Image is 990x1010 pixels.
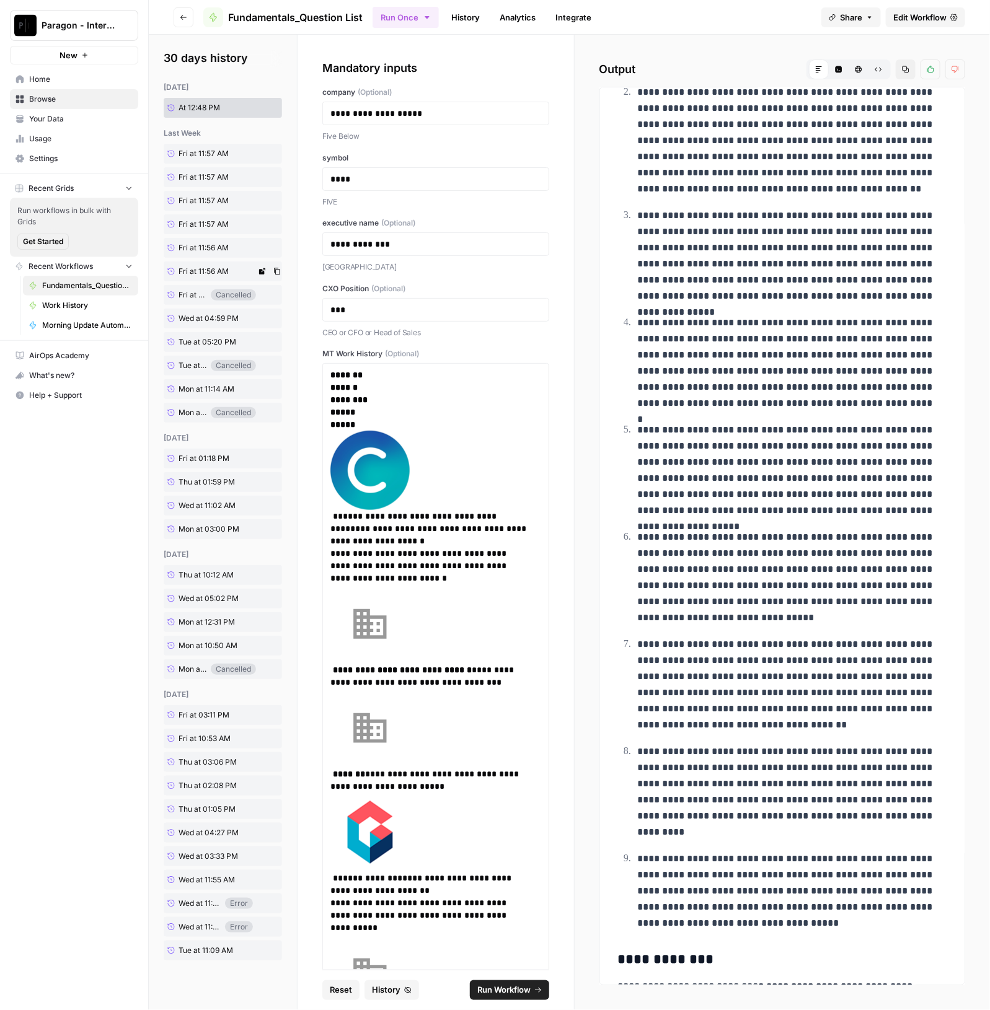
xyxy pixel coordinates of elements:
[164,238,256,258] a: Fri at 11:56 AM
[211,664,256,675] div: Cancelled
[17,205,131,227] span: Run workflows in bulk with Grids
[10,257,138,276] button: Recent Workflows
[164,214,256,234] a: Fri at 11:57 AM
[228,10,363,25] span: Fundamentals_Question List
[179,289,207,301] span: Fri at 11:56 AM
[164,565,256,585] a: Thu at 10:12 AM
[330,984,352,996] span: Reset
[42,280,133,291] span: Fundamentals_Question List
[373,7,439,28] button: Run Once
[179,827,239,838] span: Wed at 04:27 PM
[29,261,93,272] span: Recent Workflows
[372,984,400,996] span: History
[10,89,138,109] a: Browse
[29,133,133,144] span: Usage
[23,296,138,315] a: Work History
[164,144,256,164] a: Fri at 11:57 AM
[322,327,549,339] p: CEO or CFO or Head of Sales
[211,407,256,418] div: Cancelled
[10,366,138,385] button: What's new?
[322,59,549,77] div: Mandatory inputs
[164,286,211,304] a: Fri at 11:56 AM
[10,179,138,198] button: Recent Grids
[179,476,235,488] span: Thu at 01:59 PM
[179,148,229,159] span: Fri at 11:57 AM
[164,870,256,890] a: Wed at 11:55 AM
[29,153,133,164] span: Settings
[444,7,487,27] a: History
[164,50,282,67] h2: 30 days history
[23,236,63,247] span: Get Started
[164,612,256,632] a: Mon at 12:31 PM
[164,379,256,399] a: Mon at 11:14 AM
[179,898,221,909] span: Wed at 11:53 AM
[179,453,229,464] span: Fri at 01:18 PM
[179,874,235,885] span: Wed at 11:55 AM
[322,217,549,229] label: executive name
[548,7,599,27] a: Integrate
[42,300,133,311] span: Work History
[492,7,543,27] a: Analytics
[10,385,138,405] button: Help + Support
[29,113,133,125] span: Your Data
[179,569,234,581] span: Thu at 10:12 AM
[29,74,133,85] span: Home
[10,129,138,149] a: Usage
[179,407,207,418] span: Mon at 11:06 AM
[821,7,881,27] button: Share
[29,390,133,401] span: Help + Support
[203,7,363,27] a: Fundamentals_Question List
[470,980,549,1000] button: Run Workflow
[164,918,225,936] a: Wed at 11:19 AM
[60,49,77,61] span: New
[322,980,360,1000] button: Reset
[225,921,253,933] div: Error
[179,500,236,511] span: Wed at 11:02 AM
[322,87,549,98] label: company
[179,360,207,371] span: Tue at 02:19 PM
[10,46,138,64] button: New
[10,109,138,129] a: Your Data
[164,729,256,749] a: Fri at 10:53 AM
[179,921,221,933] span: Wed at 11:19 AM
[179,617,235,628] span: Mon at 12:31 PM
[179,195,229,206] span: Fri at 11:57 AM
[365,980,419,1000] button: History
[164,309,256,328] a: Wed at 04:59 PM
[179,266,229,277] span: Fri at 11:56 AM
[179,242,229,253] span: Fri at 11:56 AM
[322,348,549,359] label: MT Work History
[211,360,256,371] div: Cancelled
[164,799,256,819] a: Thu at 01:05 PM
[164,519,256,539] a: Mon at 03:00 PM
[179,336,236,348] span: Tue at 05:20 PM
[886,7,965,27] a: Edit Workflow
[358,87,392,98] span: (Optional)
[164,128,282,139] div: last week
[179,640,237,651] span: Mon at 10:50 AM
[179,219,229,230] span: Fri at 11:57 AM
[164,660,211,678] a: Mon at 10:50 AM
[164,433,282,444] div: [DATE]
[477,984,531,996] span: Run Workflow
[179,172,229,183] span: Fri at 11:57 AM
[179,593,239,604] span: Wed at 05:02 PM
[179,664,207,675] span: Mon at 10:50 AM
[23,276,138,296] a: Fundamentals_Question List
[42,320,133,331] span: Morning Update Automation
[322,261,549,273] p: [GEOGRAPHIC_DATA]
[179,804,236,815] span: Thu at 01:05 PM
[164,472,256,492] a: Thu at 01:59 PM
[29,350,133,361] span: AirOps Academy
[381,217,415,229] span: (Optional)
[17,234,69,250] button: Get Started
[164,496,256,516] a: Wed at 11:02 AM
[164,941,256,960] a: Tue at 11:09 AM
[11,366,138,385] div: What's new?
[385,348,419,359] span: (Optional)
[322,130,549,143] p: Five Below
[164,167,256,187] a: Fri at 11:57 AM
[179,851,238,862] span: Wed at 03:33 PM
[164,332,256,352] a: Tue at 05:20 PM
[179,733,231,744] span: Fri at 10:53 AM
